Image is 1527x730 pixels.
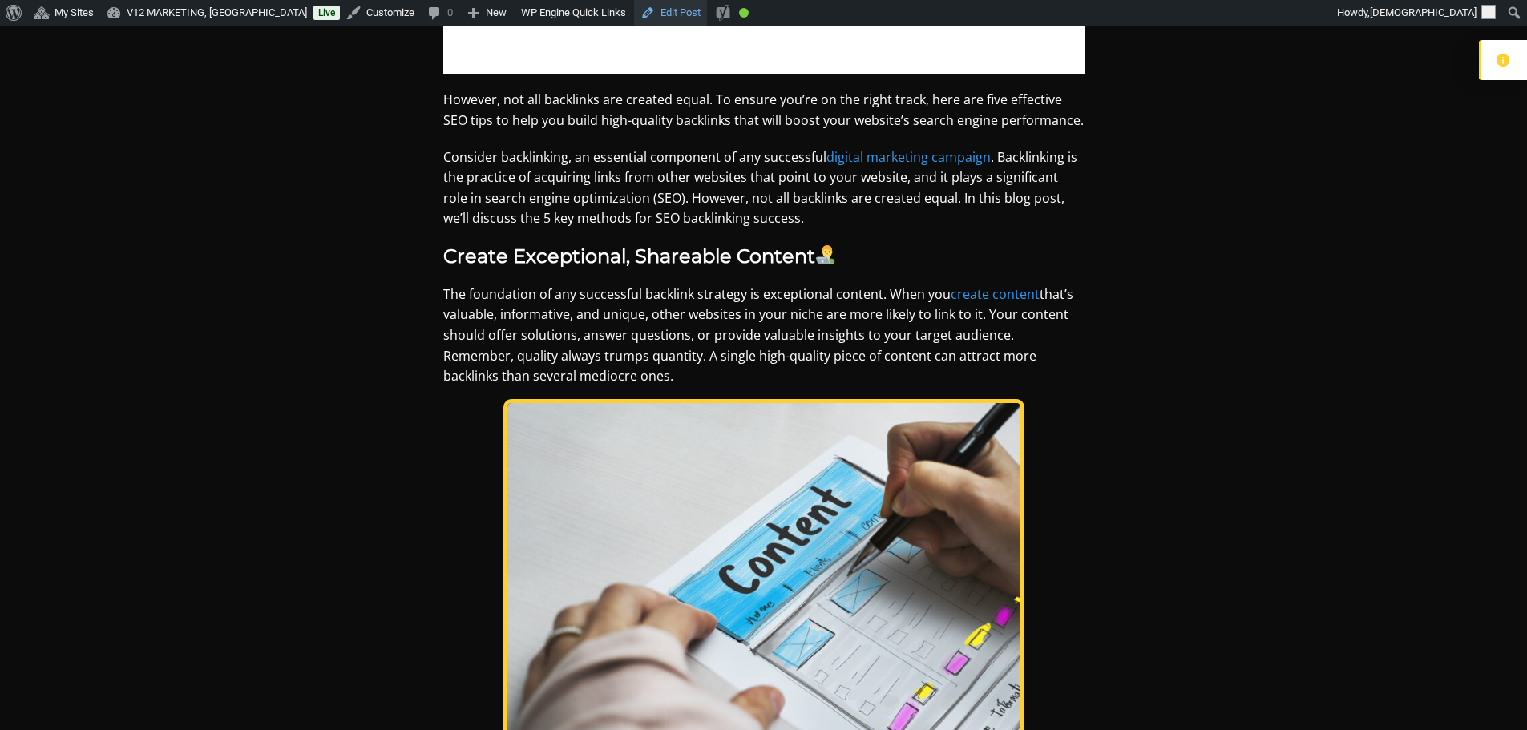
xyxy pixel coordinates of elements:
[739,8,749,18] div: Good
[313,6,340,20] a: Live
[1447,653,1527,730] iframe: Chat Widget
[443,148,568,166] span: Consider backlinking
[816,245,835,264] img: 👨‍💻
[443,91,1084,129] span: However, not all backlinks are created equal. To ensure you’re on the right track, here are five ...
[443,285,1073,385] span: that’s valuable, informative, and unique, other websites in your niche are more likely to link to...
[951,285,1040,303] a: create content
[443,285,951,303] span: The foundation of any successful backlink strategy is exceptional content. When you
[1370,6,1477,18] span: [DEMOGRAPHIC_DATA]
[826,148,991,166] a: digital marketing campaign
[568,148,826,166] span: , an essential component of any successful
[443,244,837,268] b: Create Exceptional, Shareable Content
